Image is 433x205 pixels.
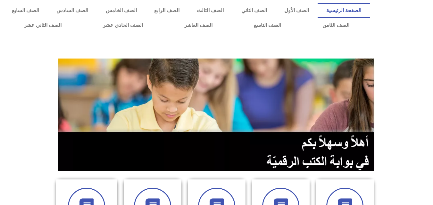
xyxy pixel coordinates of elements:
[302,18,370,33] a: الصف الثامن
[276,3,318,18] a: الصف الأول
[233,3,276,18] a: الصف الثاني
[163,18,233,33] a: الصف العاشر
[188,3,232,18] a: الصف الثالث
[318,3,370,18] a: الصفحة الرئيسية
[82,18,163,33] a: الصف الحادي عشر
[48,3,97,18] a: الصف السادس
[146,3,188,18] a: الصف الرابع
[3,18,82,33] a: الصف الثاني عشر
[233,18,302,33] a: الصف التاسع
[3,3,48,18] a: الصف السابع
[97,3,146,18] a: الصف الخامس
